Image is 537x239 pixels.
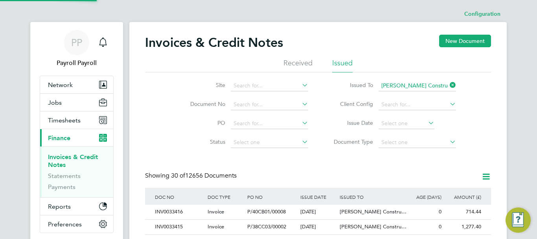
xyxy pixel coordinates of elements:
[379,118,434,129] input: Select one
[180,100,225,107] label: Document No
[439,35,491,47] button: New Document
[153,205,206,219] div: INV0033416
[208,223,224,230] span: Invoice
[247,208,286,215] span: P/40CB01/00008
[231,99,308,110] input: Search for...
[71,37,82,48] span: PP
[40,111,113,129] button: Timesheets
[40,30,114,68] a: PPPayroll Payroll
[328,82,373,89] label: Issued To
[145,35,283,50] h2: Invoices & Credit Notes
[40,129,113,146] button: Finance
[439,208,441,215] span: 0
[298,188,338,206] div: ISSUE DATE
[379,137,456,148] input: Select one
[338,188,404,206] div: ISSUED TO
[40,146,113,197] div: Finance
[439,223,441,230] span: 0
[180,82,225,89] label: Site
[443,205,483,219] div: 714.44
[180,138,225,145] label: Status
[298,205,338,219] div: [DATE]
[328,119,373,126] label: Issue Date
[48,172,81,180] a: Statements
[379,80,456,91] input: Search for...
[40,58,114,68] span: Payroll Payroll
[48,203,71,210] span: Reports
[283,58,313,72] li: Received
[340,223,406,230] span: [PERSON_NAME] Constru…
[208,208,224,215] span: Invoice
[40,76,113,93] button: Network
[298,220,338,234] div: [DATE]
[171,172,185,180] span: 30 of
[40,215,113,233] button: Preferences
[48,81,73,89] span: Network
[231,80,308,91] input: Search for...
[379,99,456,110] input: Search for...
[328,100,373,107] label: Client Config
[153,188,206,206] div: DOC NO
[48,220,82,228] span: Preferences
[245,188,298,206] div: PO NO
[40,198,113,215] button: Reports
[231,137,308,148] input: Select one
[340,208,406,215] span: [PERSON_NAME] Constru…
[506,208,531,233] button: Engage Resource Center
[231,118,308,129] input: Search for...
[48,117,81,124] span: Timesheets
[443,188,483,206] div: AMOUNT (£)
[153,220,206,234] div: INV0033415
[48,134,70,142] span: Finance
[145,172,238,180] div: Showing
[443,220,483,234] div: 1,277.40
[48,99,62,106] span: Jobs
[48,183,75,191] a: Payments
[328,138,373,145] label: Document Type
[247,223,286,230] span: P/38CC03/00002
[171,172,237,180] span: 12656 Documents
[464,6,500,22] li: Configuration
[48,153,98,169] a: Invoices & Credit Notes
[332,58,353,72] li: Issued
[40,94,113,111] button: Jobs
[404,188,443,206] div: AGE (DAYS)
[180,119,225,126] label: PO
[206,188,245,206] div: DOC TYPE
